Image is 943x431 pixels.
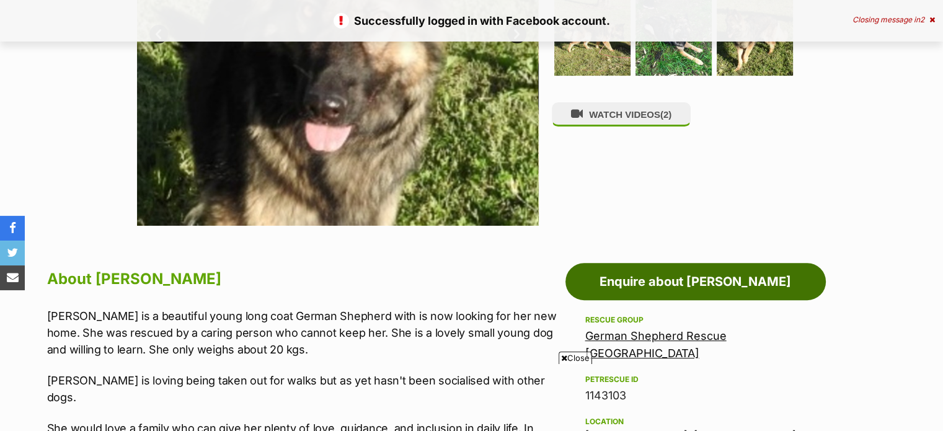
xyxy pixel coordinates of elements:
div: Rescue group [585,315,806,325]
iframe: Advertisement [171,369,773,425]
p: Successfully logged in with Facebook account. [12,12,931,29]
p: [PERSON_NAME] is loving being taken out for walks but as yet hasn't been socialised with other dogs. [47,372,559,406]
p: [PERSON_NAME] is a beautiful young long coat German Shepherd with is now looking for her new home... [47,308,559,358]
span: Close [559,352,592,364]
button: WATCH VIDEOS(2) [552,102,691,127]
h2: About [PERSON_NAME] [47,265,559,293]
a: Prev [149,25,168,43]
a: German Shepherd Rescue [GEOGRAPHIC_DATA] [585,329,727,360]
span: 2 [920,15,924,24]
span: (2) [660,109,671,120]
a: Enquire about [PERSON_NAME] [565,263,826,300]
div: Closing message in [852,16,935,24]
